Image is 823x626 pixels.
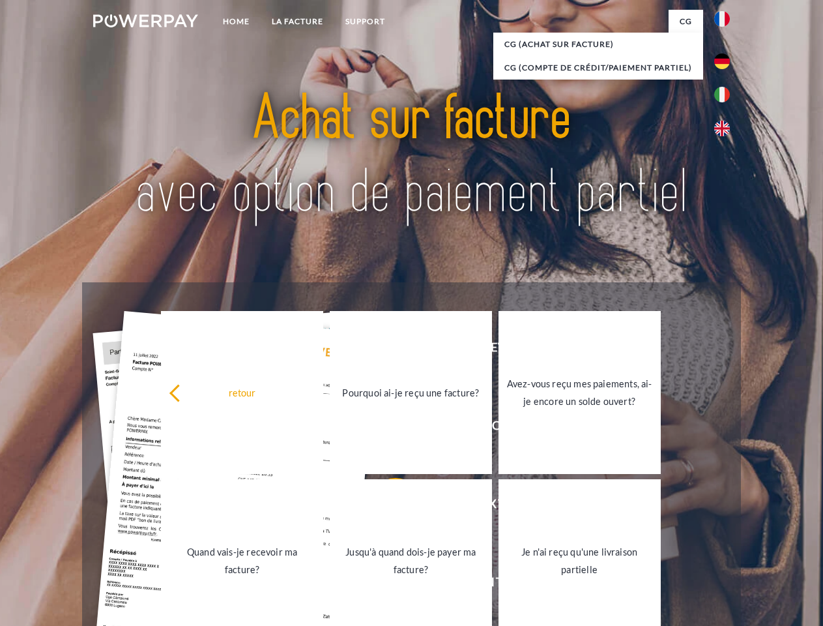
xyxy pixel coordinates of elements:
div: Quand vais-je recevoir ma facture? [169,543,315,578]
a: CG [669,10,703,33]
a: Support [334,10,396,33]
img: de [714,53,730,69]
div: Je n'ai reçu qu'une livraison partielle [506,543,653,578]
img: it [714,87,730,102]
a: Avez-vous reçu mes paiements, ai-je encore un solde ouvert? [498,311,661,474]
img: en [714,121,730,136]
img: logo-powerpay-white.svg [93,14,198,27]
div: Avez-vous reçu mes paiements, ai-je encore un solde ouvert? [506,375,653,410]
div: retour [169,383,315,401]
a: CG (achat sur facture) [493,33,703,56]
a: Home [212,10,261,33]
div: Pourquoi ai-je reçu une facture? [338,383,484,401]
a: CG (Compte de crédit/paiement partiel) [493,56,703,80]
img: fr [714,11,730,27]
a: LA FACTURE [261,10,334,33]
img: title-powerpay_fr.svg [124,63,699,250]
div: Jusqu'à quand dois-je payer ma facture? [338,543,484,578]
